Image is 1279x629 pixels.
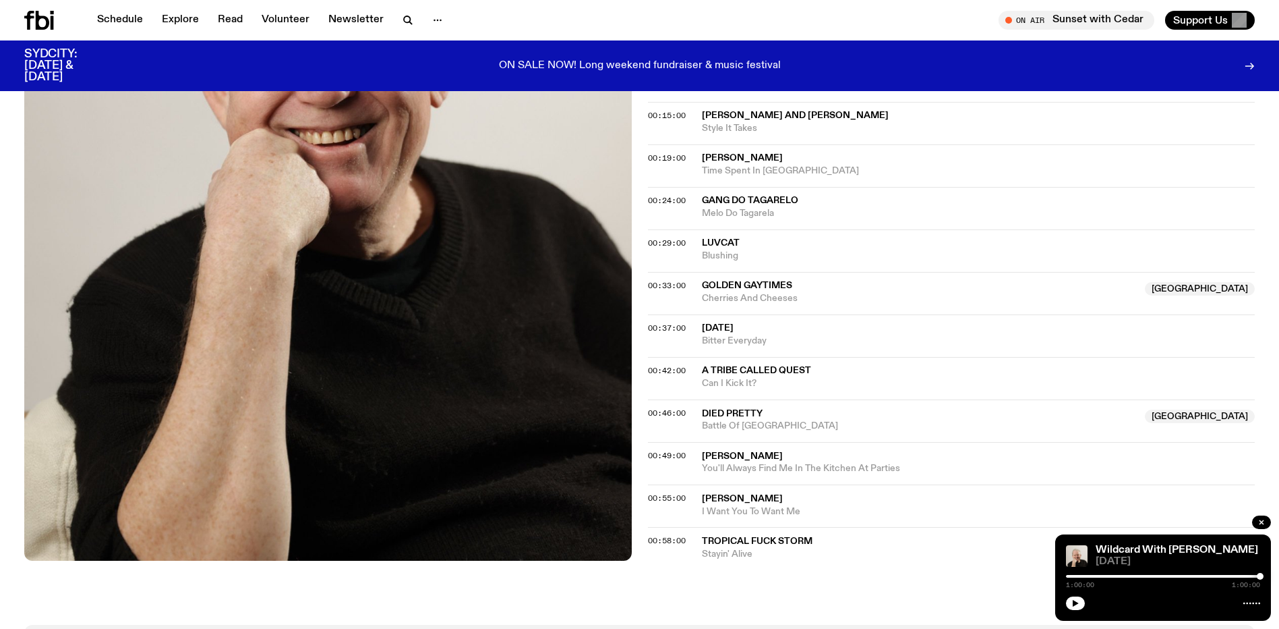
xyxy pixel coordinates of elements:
[1173,14,1228,26] span: Support Us
[1145,410,1255,423] span: [GEOGRAPHIC_DATA]
[702,409,763,418] span: Died Pretty
[648,323,686,333] span: 00:37:00
[702,420,1137,433] span: Battle Of [GEOGRAPHIC_DATA]
[702,377,1255,390] span: Can I Kick It?
[648,367,686,375] button: 00:42:00
[320,11,392,30] a: Newsletter
[702,153,783,163] span: [PERSON_NAME]
[648,155,686,162] button: 00:19:00
[702,165,1255,177] span: Time Spent In [GEOGRAPHIC_DATA]
[154,11,207,30] a: Explore
[702,111,889,120] span: [PERSON_NAME] and [PERSON_NAME]
[648,365,686,376] span: 00:42:00
[1145,282,1255,296] span: [GEOGRAPHIC_DATA]
[648,325,686,332] button: 00:37:00
[702,196,798,205] span: Gang Do Tagarelo
[702,122,1255,135] span: Style It Takes
[702,462,1255,475] span: You'll Always Find Me In The Kitchen At Parties
[1096,557,1260,567] span: [DATE]
[254,11,318,30] a: Volunteer
[702,238,740,248] span: Luvcat
[24,49,111,83] h3: SYDCITY: [DATE] & [DATE]
[702,281,792,290] span: Golden Gaytimes
[648,240,686,247] button: 00:29:00
[648,195,686,206] span: 00:24:00
[648,450,686,461] span: 00:49:00
[1096,545,1258,555] a: Wildcard With [PERSON_NAME]
[702,323,734,333] span: [DATE]
[648,280,686,291] span: 00:33:00
[702,335,1255,348] span: Bitter Everyday
[648,238,686,248] span: 00:29:00
[648,112,686,119] button: 00:15:00
[499,60,781,72] p: ON SALE NOW! Long weekend fundraiser & music festival
[648,493,686,503] span: 00:55:00
[1232,582,1260,589] span: 1:00:00
[702,366,811,375] span: A Tribe Called Quest
[702,548,1137,561] span: Stayin' Alive
[702,537,812,546] span: Tropical Fuck Storm
[702,452,783,461] span: [PERSON_NAME]
[648,495,686,502] button: 00:55:00
[648,452,686,460] button: 00:49:00
[648,410,686,417] button: 00:46:00
[702,494,783,503] span: [PERSON_NAME]
[648,153,686,163] span: 00:19:00
[702,250,1255,263] span: Blushing
[1066,545,1088,567] img: Stuart is smiling charmingly, wearing a black t-shirt against a stark white background.
[1165,11,1255,30] button: Support Us
[648,197,686,204] button: 00:24:00
[210,11,251,30] a: Read
[648,282,686,290] button: 00:33:00
[702,505,1255,518] span: I Want You To Want Me
[702,292,1137,305] span: Cherries And Cheeses
[702,207,1255,220] span: Melo Do Tagarela
[1066,582,1094,589] span: 1:00:00
[648,537,686,545] button: 00:58:00
[999,11,1154,30] button: On AirSunset with Cedar
[648,408,686,418] span: 00:46:00
[648,110,686,121] span: 00:15:00
[89,11,151,30] a: Schedule
[648,535,686,546] span: 00:58:00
